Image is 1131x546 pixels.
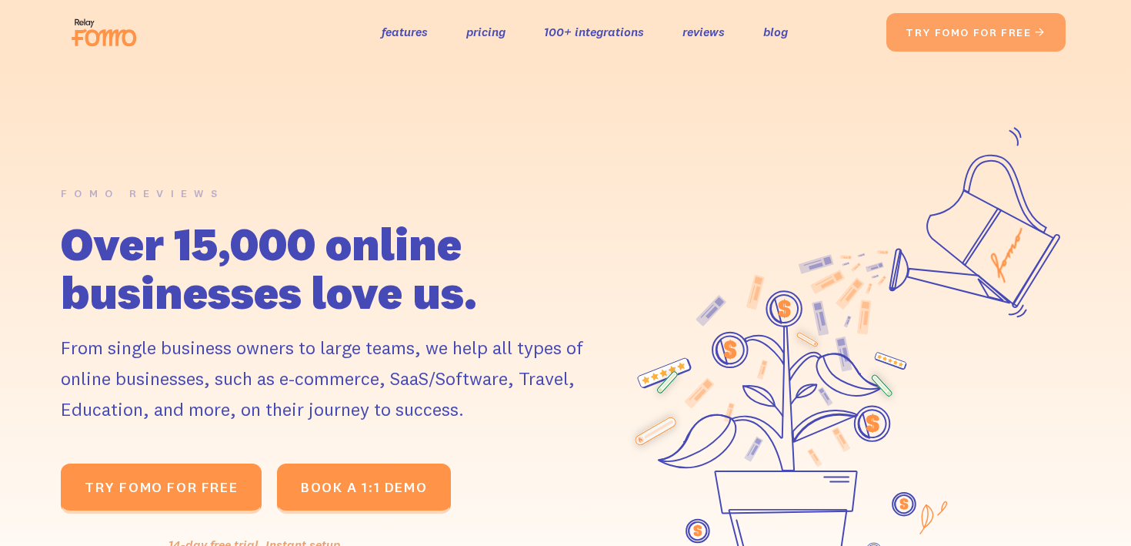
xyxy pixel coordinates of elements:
h1: Over 15,000 online businesses love us. [61,219,607,317]
a: 100+ integrations [544,21,644,43]
a: try fomo for free [886,13,1066,52]
a: features [382,21,428,43]
div: From single business owners to large teams, we help all types of online businesses, such as e-com... [61,332,607,424]
a: BOOK A 1:1 DEMO [277,464,451,514]
a: blog [763,21,788,43]
span:  [1034,25,1046,39]
a: reviews [682,21,725,43]
div: FOMO REVIEWS [61,183,224,205]
a: TRY fomo for FREE [61,464,262,514]
a: pricing [466,21,505,43]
